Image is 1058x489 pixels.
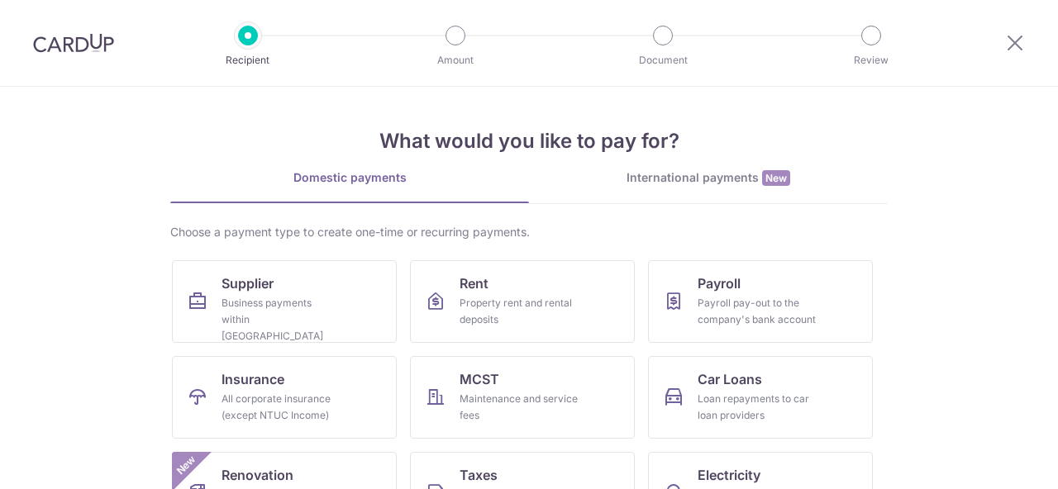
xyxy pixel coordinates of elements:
p: Amount [394,52,517,69]
a: SupplierBusiness payments within [GEOGRAPHIC_DATA] [172,260,397,343]
span: Renovation [222,465,293,485]
div: All corporate insurance (except NTUC Income) [222,391,341,424]
span: Car Loans [698,369,762,389]
p: Review [810,52,932,69]
div: Loan repayments to car loan providers [698,391,817,424]
span: Payroll [698,273,741,293]
span: Electricity [698,465,760,485]
div: Choose a payment type to create one-time or recurring payments. [170,224,888,240]
div: International payments [529,169,888,187]
h4: What would you like to pay for? [170,126,888,156]
div: Property rent and rental deposits [460,295,579,328]
div: Payroll pay-out to the company's bank account [698,295,817,328]
a: RentProperty rent and rental deposits [410,260,635,343]
p: Recipient [187,52,309,69]
p: Document [602,52,724,69]
a: Car LoansLoan repayments to car loan providers [648,356,873,439]
span: Taxes [460,465,498,485]
span: MCST [460,369,499,389]
span: Supplier [222,273,274,293]
div: Business payments within [GEOGRAPHIC_DATA] [222,295,341,344]
span: Insurance [222,369,284,389]
span: New [762,170,790,186]
a: InsuranceAll corporate insurance (except NTUC Income) [172,356,397,439]
div: Maintenance and service fees [460,391,579,424]
span: Rent [460,273,488,293]
a: MCSTMaintenance and service fees [410,356,635,439]
div: Domestic payments [170,169,529,186]
span: New [173,452,200,479]
img: CardUp [33,33,114,53]
a: PayrollPayroll pay-out to the company's bank account [648,260,873,343]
